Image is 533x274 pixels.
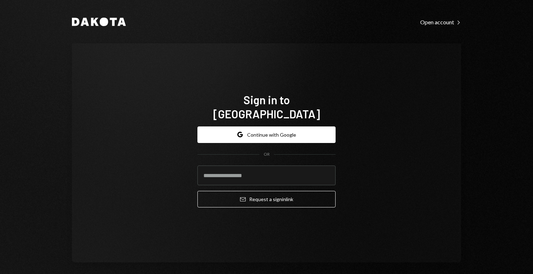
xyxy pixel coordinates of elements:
button: Continue with Google [197,126,336,143]
div: OR [264,151,270,157]
h1: Sign in to [GEOGRAPHIC_DATA] [197,93,336,121]
button: Request a signinlink [197,191,336,207]
div: Open account [420,19,461,26]
a: Open account [420,18,461,26]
